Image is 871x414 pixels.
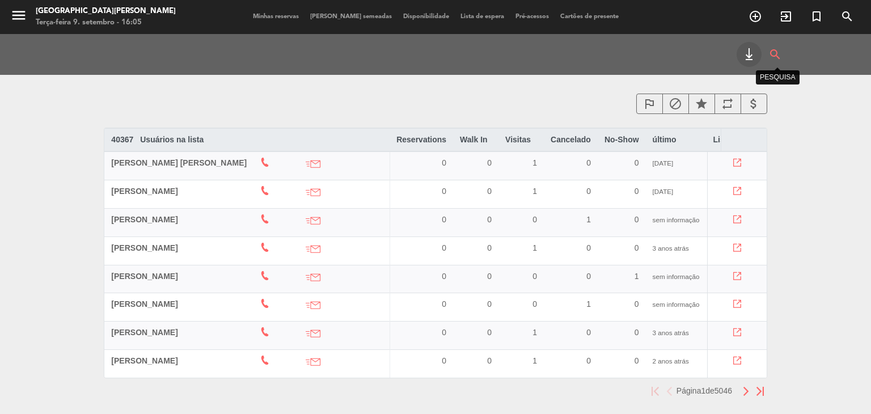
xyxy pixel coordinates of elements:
img: next.png [742,387,750,396]
span: 1 [701,386,705,395]
span: 5046 [714,386,732,395]
th: Walk In [453,129,498,151]
th: No-Show [598,129,646,151]
span: 0 [635,356,639,365]
span: Pré-acessos [510,14,555,20]
th: Visitas [498,129,544,151]
span: 0 [442,215,446,224]
span: 0 [586,243,591,252]
span: 0 [635,187,639,196]
i: search [840,10,854,23]
span: 0 [635,299,639,309]
span: 0 [487,187,492,196]
span: Lista de espera [455,14,510,20]
span: 0 [586,187,591,196]
span: [DATE] [653,159,674,167]
span: 0 [635,328,639,337]
span: 1 [635,272,639,281]
i: block [669,97,682,111]
div: PESQUISA [756,70,800,85]
span: 0 [487,158,492,167]
span: [PERSON_NAME] [111,215,177,224]
span: [PERSON_NAME] [111,356,177,365]
i: outlined_flag [642,97,656,111]
span: 0 [442,272,446,281]
i: add_circle_outline [749,10,762,23]
span: 2 anos atrás [653,357,689,365]
span: 1 [586,215,591,224]
i: search [768,42,782,67]
span: [DATE] [653,188,674,195]
th: Lista negra [707,129,763,151]
span: 0 [487,356,492,365]
th: Cancelado [544,129,598,151]
span: [PERSON_NAME] [111,272,177,281]
span: 0 [635,243,639,252]
span: 0 [586,272,591,281]
i: star [695,97,708,111]
span: sem informação [653,301,700,308]
span: [PERSON_NAME] [111,187,177,196]
th: Reservations [390,129,453,151]
span: 0 [487,299,492,309]
img: first.png [652,387,659,396]
i: attach_money [747,97,760,111]
i: keyboard_tab [742,48,756,61]
th: último [646,129,707,151]
span: [PERSON_NAME] [111,328,177,337]
span: 0 [442,299,446,309]
span: 1 [532,187,537,196]
span: 0 [442,187,446,196]
b: 40367 [111,135,133,144]
span: 0 [586,158,591,167]
span: 1 [586,299,591,309]
pagination-template: Página de [648,386,767,395]
i: turned_in_not [810,10,823,23]
span: 1 [532,328,537,337]
span: 0 [442,243,446,252]
span: sem informação [653,216,700,223]
span: 0 [487,215,492,224]
span: [PERSON_NAME] [111,243,177,252]
span: 0 [487,328,492,337]
span: Cartões de presente [555,14,624,20]
span: sem informação [653,273,700,280]
span: 1 [532,243,537,252]
span: 0 [532,299,537,309]
button: menu [10,7,27,28]
i: repeat [721,97,734,111]
span: 0 [442,356,446,365]
span: 0 [586,356,591,365]
img: prev.png [666,387,673,396]
span: 0 [442,158,446,167]
span: Usuários na lista [140,135,204,144]
span: 0 [442,328,446,337]
span: 0 [487,272,492,281]
span: [PERSON_NAME] semeadas [305,14,398,20]
img: last.png [756,387,764,396]
span: Minhas reservas [247,14,305,20]
span: 0 [487,243,492,252]
span: 3 anos atrás [653,244,689,252]
span: 1 [532,158,537,167]
i: menu [10,7,27,24]
span: 0 [635,158,639,167]
span: Disponibilidade [398,14,455,20]
span: [PERSON_NAME] [PERSON_NAME] [111,158,247,167]
span: 3 anos atrás [653,329,689,336]
span: 0 [532,215,537,224]
span: 0 [586,328,591,337]
span: 0 [635,215,639,224]
div: [GEOGRAPHIC_DATA][PERSON_NAME] [36,6,176,17]
i: exit_to_app [779,10,793,23]
span: 1 [532,356,537,365]
span: 0 [532,272,537,281]
span: [PERSON_NAME] [111,299,177,309]
div: Terça-feira 9. setembro - 16:05 [36,17,176,28]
